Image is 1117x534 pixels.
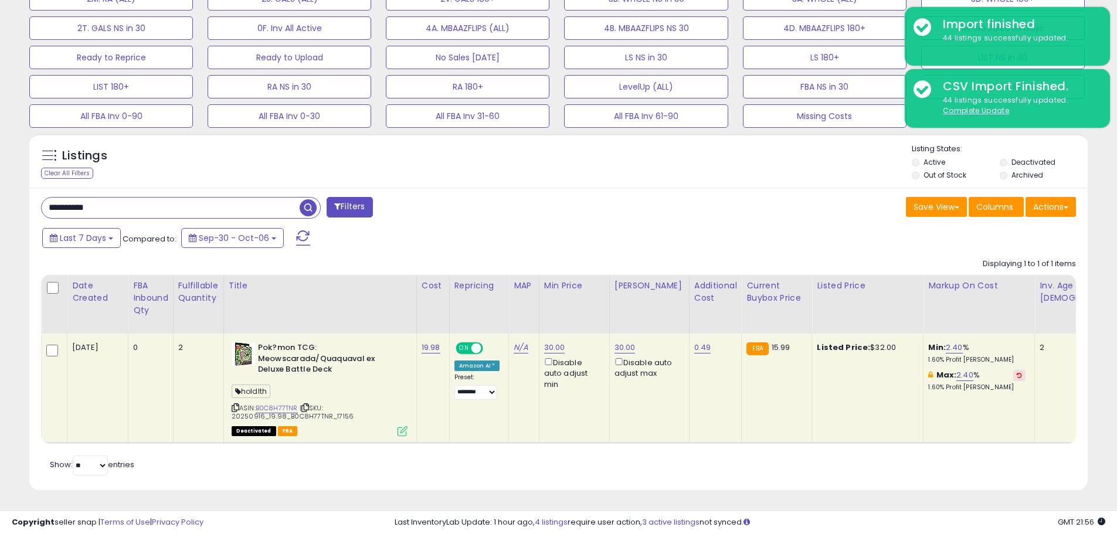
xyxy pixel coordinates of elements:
[454,360,500,371] div: Amazon AI *
[229,280,412,292] div: Title
[564,16,728,40] button: 4B. MBAAZFLIPS NS 30
[41,168,93,179] div: Clear All Filters
[743,46,906,69] button: LS 180+
[544,280,605,292] div: Min Price
[62,148,107,164] h5: Listings
[746,342,768,355] small: FBA
[72,342,119,353] div: [DATE]
[72,280,123,304] div: Date Created
[772,342,790,353] span: 15.99
[386,46,549,69] button: No Sales [DATE]
[178,280,219,304] div: Fulfillable Quantity
[12,516,55,528] strong: Copyright
[42,228,121,248] button: Last 7 Days
[1058,516,1105,528] span: 2025-10-14 21:56 GMT
[29,16,193,40] button: 2T. GALS NS in 30
[564,104,728,128] button: All FBA Inv 61-90
[454,373,500,400] div: Preset:
[152,516,203,528] a: Privacy Policy
[232,403,354,421] span: | SKU: 20250916_19.98_B0C8H77TNR_17156
[100,516,150,528] a: Terms of Use
[928,280,1030,292] div: Markup on Cost
[746,280,807,304] div: Current Buybox Price
[976,201,1013,213] span: Columns
[199,232,269,244] span: Sep-30 - Oct-06
[969,197,1024,217] button: Columns
[983,259,1076,270] div: Displaying 1 to 1 of 1 items
[514,280,534,292] div: MAP
[232,342,408,435] div: ASIN:
[386,16,549,40] button: 4A. MBAAZFLIPS (ALL)
[928,383,1026,392] p: 1.60% Profit [PERSON_NAME]
[208,75,371,98] button: RA NS in 30
[481,343,500,353] span: OFF
[50,459,134,470] span: Show: entries
[327,197,372,217] button: Filters
[386,104,549,128] button: All FBA Inv 31-60
[943,106,1009,115] u: Complete Update
[422,342,440,353] a: 19.98
[924,275,1035,334] th: The percentage added to the cost of goods (COGS) that forms the calculator for Min & Max prices.
[743,16,906,40] button: 4D. MBAAZFLIPS 180+
[614,342,636,353] a: 30.00
[258,342,400,378] b: Pok?mon TCG: Meowscarada/Quaquaval ex Deluxe Battle Deck
[564,46,728,69] button: LS NS in 30
[133,280,168,317] div: FBA inbound Qty
[133,342,164,353] div: 0
[178,342,215,353] div: 2
[928,370,1026,392] div: %
[642,516,700,528] a: 3 active listings
[817,342,870,353] b: Listed Price:
[564,75,728,98] button: LevelUp (ALL)
[256,403,298,413] a: B0C8H77TNR
[181,228,284,248] button: Sep-30 - Oct-06
[924,170,966,180] label: Out of Stock
[912,144,1088,155] p: Listing States:
[924,157,945,167] label: Active
[743,75,906,98] button: FBA NS in 30
[457,343,471,353] span: ON
[946,342,963,353] a: 2.40
[928,342,946,353] b: Min:
[1011,170,1043,180] label: Archived
[694,342,711,353] a: 0.49
[232,342,255,366] img: 51cAdp9yRiL._SL40_.jpg
[614,280,684,292] div: [PERSON_NAME]
[208,16,371,40] button: 0F. Inv All Active
[694,280,737,304] div: Additional Cost
[454,280,504,292] div: Repricing
[817,342,914,353] div: $32.00
[29,46,193,69] button: Ready to Reprice
[208,46,371,69] button: Ready to Upload
[514,342,528,353] a: N/A
[934,16,1101,33] div: Import finished
[422,280,444,292] div: Cost
[123,233,176,244] span: Compared to:
[956,369,973,381] a: 2.40
[29,75,193,98] button: LIST 180+
[60,232,106,244] span: Last 7 Days
[934,78,1101,95] div: CSV Import Finished.
[386,75,549,98] button: RA 180+
[614,356,680,379] div: Disable auto adjust max
[1011,157,1055,167] label: Deactivated
[928,356,1026,364] p: 1.60% Profit [PERSON_NAME]
[936,369,957,380] b: Max:
[232,385,270,398] span: holdlth
[544,356,600,390] div: Disable auto adjust min
[934,95,1101,117] div: 44 listings successfully updated.
[928,342,1026,364] div: %
[535,516,568,528] a: 4 listings
[817,280,918,292] div: Listed Price
[1026,197,1076,217] button: Actions
[934,33,1101,44] div: 44 listings successfully updated.
[544,342,565,353] a: 30.00
[395,517,1105,528] div: Last InventoryLab Update: 1 hour ago, require user action, not synced.
[906,197,967,217] button: Save View
[208,104,371,128] button: All FBA Inv 0-30
[278,426,298,436] span: FBA
[29,104,193,128] button: All FBA Inv 0-90
[743,104,906,128] button: Missing Costs
[232,426,276,436] span: All listings that are unavailable for purchase on Amazon for any reason other than out-of-stock
[12,517,203,528] div: seller snap | |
